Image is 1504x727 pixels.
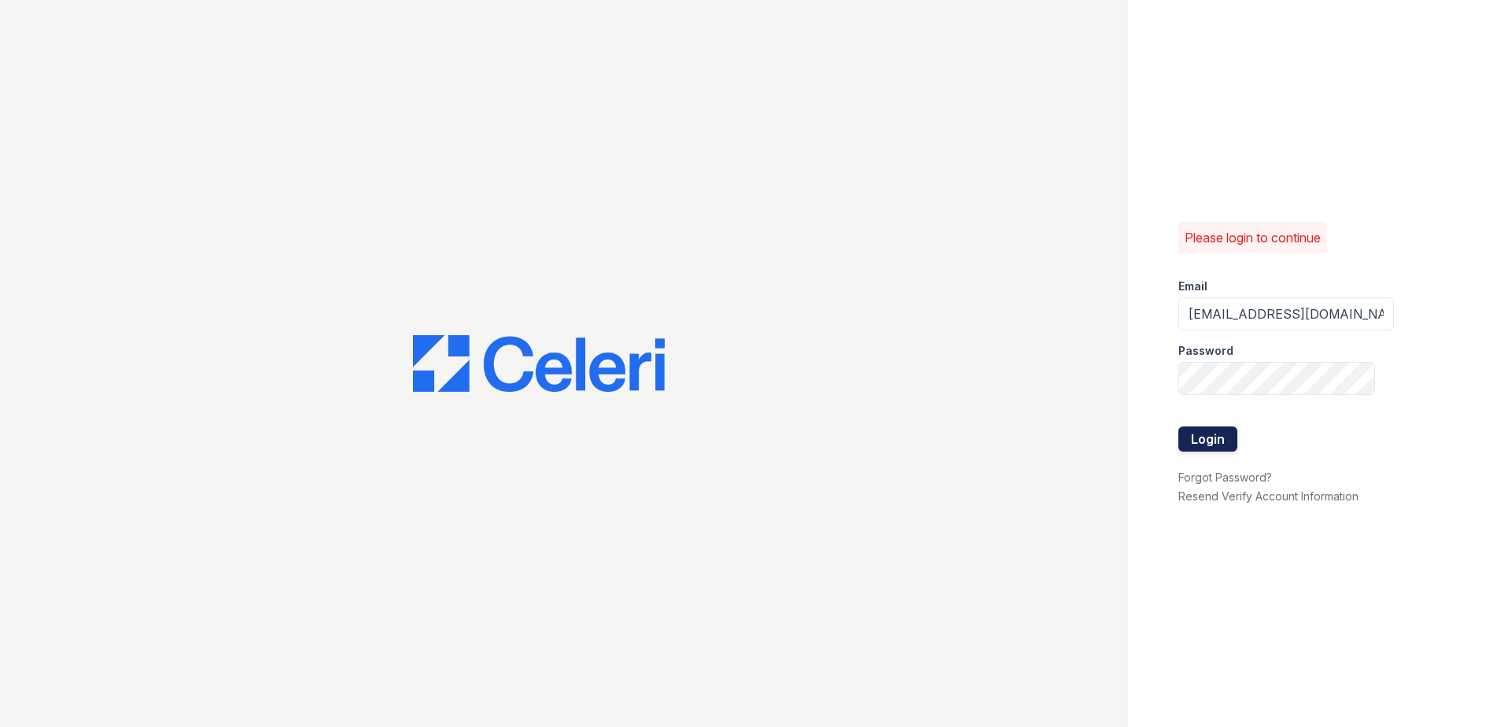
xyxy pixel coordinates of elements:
[1178,489,1358,503] a: Resend Verify Account Information
[413,335,665,392] img: CE_Logo_Blue-a8612792a0a2168367f1c8372b55b34899dd931a85d93a1a3d3e32e68fde9ad4.png
[1178,426,1237,452] button: Login
[1178,279,1207,294] label: Email
[1178,471,1272,484] a: Forgot Password?
[1178,343,1233,359] label: Password
[1185,228,1321,247] p: Please login to continue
